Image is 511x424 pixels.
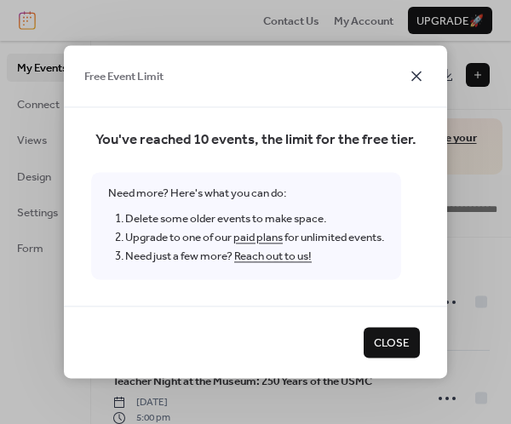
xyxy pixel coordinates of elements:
span: Close [374,335,410,352]
li: Need just a few more? [125,248,384,266]
li: Delete some older events to make space. [125,209,384,228]
span: You've reached 10 events, the limit for the free tier. [91,129,420,152]
a: Reach out to us! [234,246,312,268]
span: Free Event Limit [84,68,164,85]
span: Need more? Here's what you can do: [91,173,401,280]
button: Close [364,327,420,358]
a: paid plans [233,226,283,249]
li: Upgrade to one of our for unlimited events. [125,228,384,247]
